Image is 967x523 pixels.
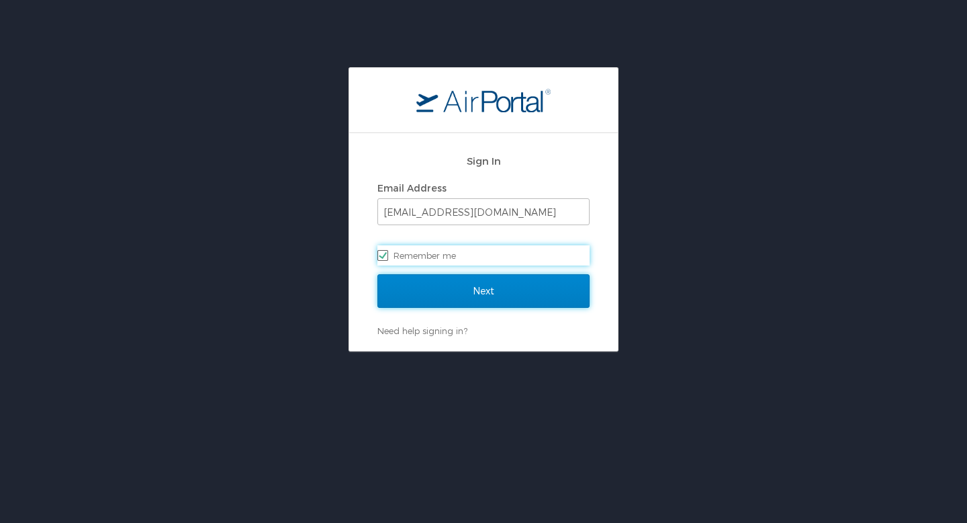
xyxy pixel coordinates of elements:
[377,245,590,266] label: Remember me
[377,325,467,336] a: Need help signing in?
[416,88,551,112] img: logo
[377,182,447,194] label: Email Address
[377,274,590,308] input: Next
[377,153,590,169] h2: Sign In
